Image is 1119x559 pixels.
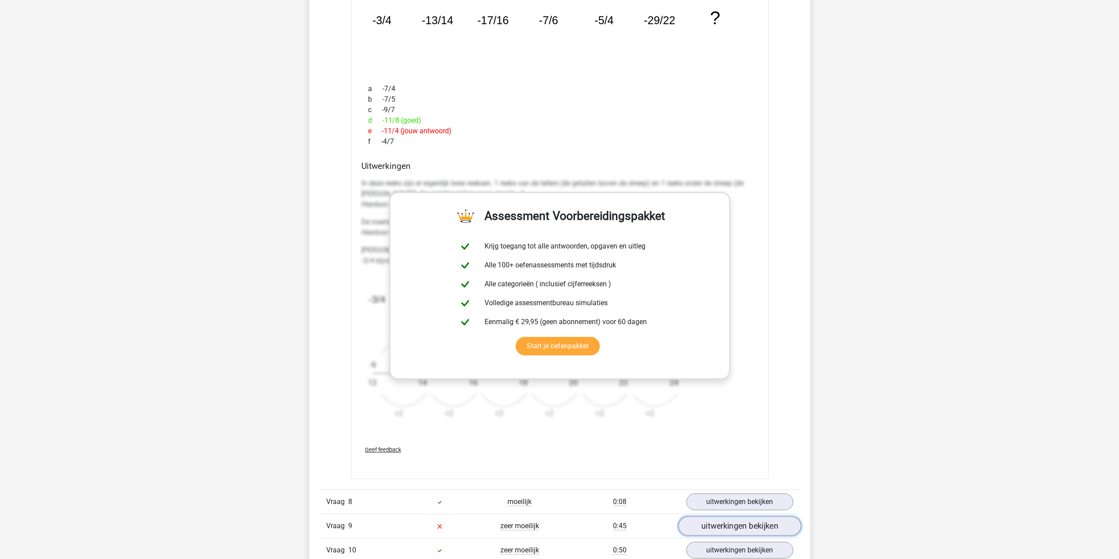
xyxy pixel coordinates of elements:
p: [PERSON_NAME] goed hoe je de breuken in de reeks moet herschrijven om het patroon te herkennen. -... [361,245,758,266]
tspan: -29/22 [644,14,676,26]
span: b [368,94,383,105]
span: 8 [348,497,352,506]
span: Geef feedback [365,446,401,453]
text: 24 [669,378,678,387]
a: Start je oefenpakket [516,337,600,355]
span: moeilijk [507,497,532,506]
tspan: ? [711,7,721,28]
text: +2 [495,409,503,418]
tspan: -7/6 [539,14,558,26]
text: 12 [368,378,377,387]
text: +2 [445,409,453,418]
span: d [368,115,383,126]
span: e [368,126,382,136]
p: In deze reeks zijn er eigenlijk twee reeksen. 1 reeks van de tellers (de getallen boven de streep... [361,178,758,210]
span: Vraag [326,521,348,531]
span: f [368,136,381,147]
tspan: -17/16 [477,14,509,26]
div: -9/7 [361,105,758,115]
span: zeer moeilijk [500,546,539,555]
span: zeer moeilijk [500,522,539,530]
div: -11/8 (goed) [361,115,758,126]
tspan: -3/4 [368,293,386,305]
span: 0:50 [613,546,627,555]
text: 14 [418,378,427,387]
span: 0:45 [613,522,627,530]
div: -7/4 [361,84,758,94]
h4: Uitwerkingen [361,161,758,171]
div: -7/5 [361,94,758,105]
span: 9 [348,522,352,530]
span: Vraag [326,497,348,507]
text: 22 [619,378,628,387]
text: 16 [468,378,477,387]
a: uitwerkingen bekijken [686,542,793,559]
a: uitwerkingen bekijken [678,516,801,536]
span: c [368,105,382,115]
a: uitwerkingen bekijken [686,493,793,510]
span: 10 [348,546,356,554]
tspan: -5/4 [595,14,614,26]
text: +2 [394,409,403,418]
tspan: -3/4 [372,14,391,26]
text: +2 [645,409,654,418]
span: a [368,84,383,94]
text: +2 [595,409,604,418]
span: Vraag [326,545,348,555]
span: 0:08 [613,497,627,506]
tspan: -13/14 [422,14,453,26]
text: 20 [569,378,578,387]
p: De noemers gaan steeds: +2 Hierdoor ontstaat de volgende reeks: [12, 14, 16, 18, 20, 22, 24] [361,217,758,238]
text: 18 [518,378,527,387]
text: +2 [545,409,554,418]
div: -11/4 (jouw antwoord) [361,126,758,136]
div: -4/7 [361,136,758,147]
text: -9 [369,360,375,369]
